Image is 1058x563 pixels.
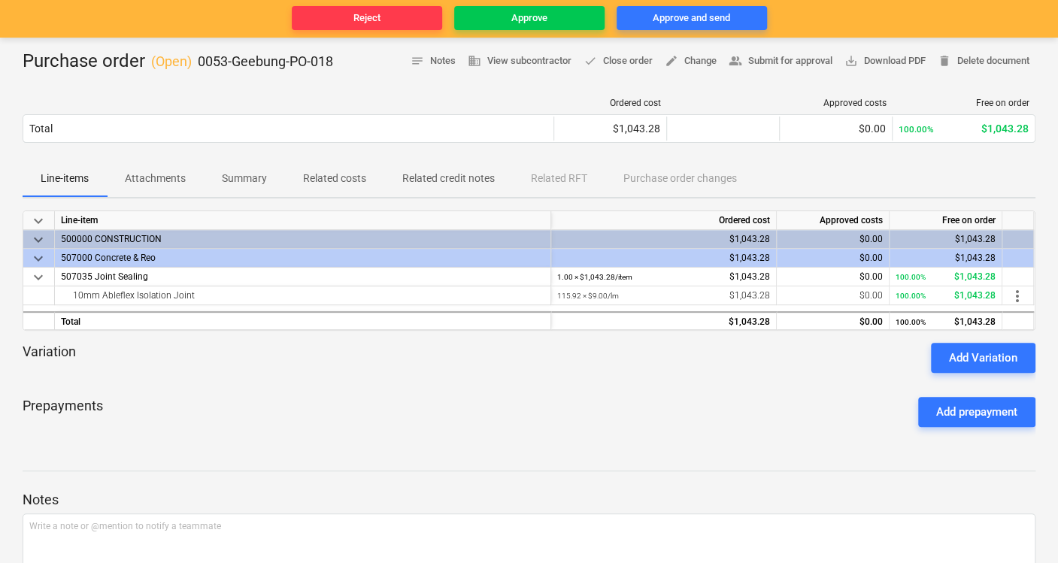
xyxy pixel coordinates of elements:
div: Add prepayment [936,402,1017,422]
button: Submit for approval [723,50,838,73]
button: Close order [578,50,659,73]
button: Approve [454,6,605,30]
div: Total [55,311,551,330]
span: keyboard_arrow_down [29,250,47,268]
p: Related credit notes [402,171,495,186]
div: Approve and send [653,10,730,27]
span: Close order [584,53,653,70]
p: Line-items [41,171,89,186]
p: Variation [23,343,76,373]
button: Add prepayment [918,397,1035,427]
p: 0053-Geebung-PO-018 [198,53,333,71]
p: Related costs [303,171,366,186]
p: Summary [222,171,267,186]
iframe: Chat Widget [983,491,1058,563]
div: Approve [511,10,547,27]
div: Reject [353,10,380,27]
div: $1,043.28 [896,249,996,268]
div: 507000 Concrete & Reo [61,249,544,267]
span: keyboard_arrow_down [29,268,47,286]
span: Submit for approval [729,53,832,70]
span: done [584,54,597,68]
div: $0.00 [783,313,883,331]
span: Change [665,53,717,70]
button: Download PDF [838,50,932,73]
div: $1,043.28 [560,123,660,135]
small: 100.00% [896,292,926,300]
small: 100.00% [896,318,926,326]
span: Notes [411,53,456,70]
div: $0.00 [783,230,883,249]
small: 100.00% [896,273,926,281]
small: 1.00 × $1,043.28 / item [557,273,632,281]
div: Free on order [890,211,1002,230]
div: Ordered cost [560,98,661,108]
div: $1,043.28 [896,313,996,331]
div: Line-item [55,211,551,230]
div: $1,043.28 [557,249,770,268]
div: Purchase order [23,50,333,74]
button: Notes [405,50,462,73]
div: $1,043.28 [557,230,770,249]
span: delete [938,54,951,68]
div: Ordered cost [551,211,777,230]
span: 507035 Joint Sealing [61,271,148,282]
button: Delete document [932,50,1035,73]
button: Change [659,50,723,73]
p: ( Open ) [151,53,192,71]
div: Total [29,123,53,135]
span: notes [411,54,424,68]
div: $1,043.28 [557,268,770,286]
div: 10mm Ableflex Isolation Joint [61,286,544,304]
div: $1,043.28 [557,286,770,305]
p: Attachments [125,171,186,186]
div: Approved costs [786,98,887,108]
div: $0.00 [783,249,883,268]
small: 100.00% [899,124,934,135]
div: $1,043.28 [557,313,770,331]
span: business [468,54,481,68]
div: $0.00 [786,123,886,135]
div: $1,043.28 [896,286,996,305]
div: $1,043.28 [896,268,996,286]
div: Free on order [899,98,1029,108]
button: Approve and send [617,6,767,30]
div: 500000 CONSTRUCTION [61,230,544,248]
span: keyboard_arrow_down [29,231,47,249]
span: people_alt [729,54,742,68]
span: Download PDF [844,53,926,70]
button: View subcontractor [462,50,578,73]
div: $1,043.28 [899,123,1029,135]
div: $1,043.28 [896,230,996,249]
p: Prepayments [23,397,103,427]
span: save_alt [844,54,858,68]
div: Add Variation [949,348,1017,368]
div: $0.00 [783,286,883,305]
p: Notes [23,491,1035,509]
span: edit [665,54,678,68]
div: $0.00 [783,268,883,286]
span: keyboard_arrow_down [29,212,47,230]
div: Approved costs [777,211,890,230]
small: 115.92 × $9.00 / lm [557,292,619,300]
button: Add Variation [931,343,1035,373]
span: more_vert [1008,287,1026,305]
span: View subcontractor [468,53,571,70]
button: Reject [292,6,442,30]
span: Delete document [938,53,1029,70]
